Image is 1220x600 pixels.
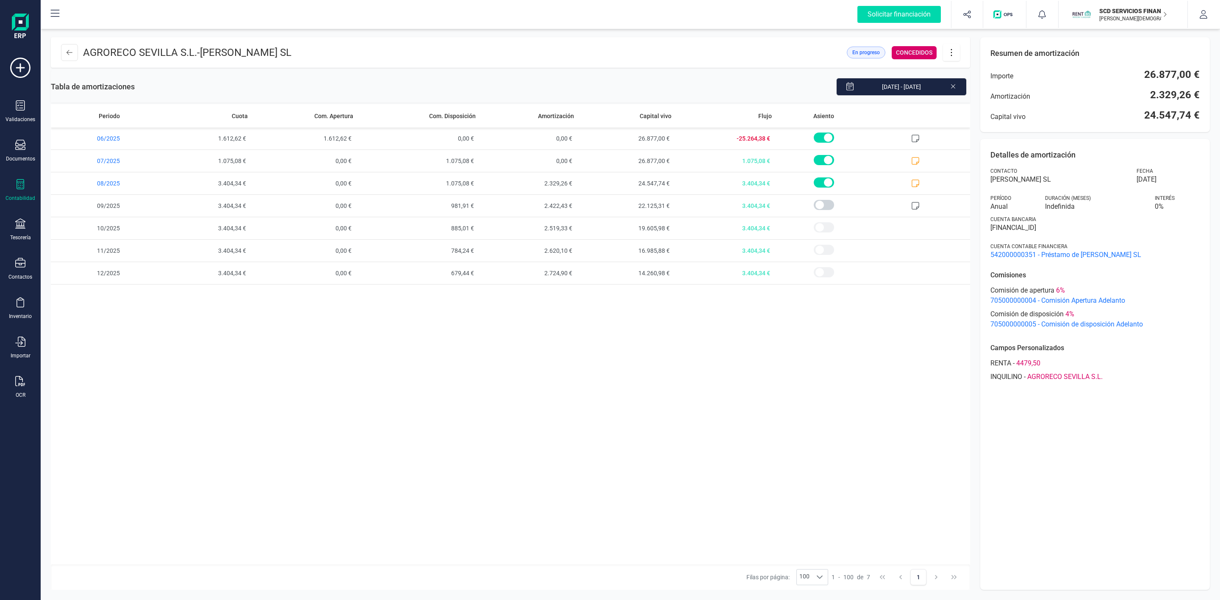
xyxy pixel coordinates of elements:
button: Next Page [928,569,944,585]
span: Capital vivo [990,112,1026,122]
p: SCD SERVICIOS FINANCIEROS SL [1099,7,1167,15]
p: [PERSON_NAME][DEMOGRAPHIC_DATA][DEMOGRAPHIC_DATA] [1099,15,1167,22]
span: Flujo [758,112,772,120]
span: 0,00 € [251,262,356,284]
button: Previous Page [893,569,909,585]
span: 08/2025 [51,172,154,194]
span: 679,44 € [357,262,480,284]
span: 0,00 € [251,195,356,217]
span: 0,00 € [251,240,356,262]
span: 1.075,08 € [357,150,480,172]
span: Amortización [990,91,1030,102]
span: 3.404,34 € [675,217,775,239]
span: Interés [1155,195,1175,202]
span: 14.260,98 € [577,262,675,284]
span: 26.877,00 € [577,150,675,172]
span: 3.404,34 € [675,240,775,262]
span: 0,00 € [251,217,356,239]
span: 10/2025 [51,217,154,239]
span: 100 [843,573,854,581]
span: 4 % [1065,309,1074,319]
span: Duración (MESES) [1045,195,1091,202]
span: 0,00 € [357,127,480,149]
div: - [990,358,1200,368]
div: - [990,372,1200,382]
span: 3.404,34 € [154,262,252,284]
span: -25.264,38 € [675,127,775,149]
span: [FINANCIAL_ID] [990,223,1200,233]
span: 07/2025 [51,150,154,172]
span: 2.329,26 € [1150,88,1200,102]
span: 3.404,34 € [675,195,775,217]
span: 2.329,26 € [479,172,577,194]
span: 0,00 € [479,127,577,149]
span: 06/2025 [51,127,154,149]
button: Page 1 [910,569,926,585]
button: First Page [875,569,891,585]
div: Validaciones [6,116,35,123]
span: Capital vivo [640,112,671,120]
div: Contabilidad [6,195,35,202]
img: Logo de OPS [993,10,1016,19]
span: Indefinida [1045,202,1145,212]
span: 2.422,43 € [479,195,577,217]
span: Anual [990,202,1035,212]
div: Contactos [8,274,32,280]
span: 19.605,98 € [577,217,675,239]
span: 09/2025 [51,195,154,217]
div: Importar [11,352,30,359]
span: 4479,50 [1016,358,1040,368]
div: - [832,573,870,581]
span: 1.612,62 € [251,127,356,149]
p: Comisiones [990,270,1200,280]
span: Com. Apertura [314,112,353,120]
span: de [857,573,863,581]
span: 11/2025 [51,240,154,262]
button: SCSCD SERVICIOS FINANCIEROS SL[PERSON_NAME][DEMOGRAPHIC_DATA][DEMOGRAPHIC_DATA] [1069,1,1177,28]
span: 705000000005 - Comisión de disposición Adelanto [990,319,1200,329]
span: 0,00 € [479,150,577,172]
span: Comisión de apertura [990,285,1054,296]
span: 26.877,00 € [1144,68,1200,81]
span: 1.075,08 € [357,172,480,194]
span: 784,24 € [357,240,480,262]
span: 3.404,34 € [154,217,252,239]
span: 3.404,34 € [675,172,775,194]
span: Contacto [990,168,1017,174]
span: 705000000004 - Comisión Apertura Adelanto [990,296,1200,306]
span: RENTA [990,358,1011,368]
span: [PERSON_NAME] SL [200,47,291,58]
span: 1.612,62 € [154,127,252,149]
span: 542000000351 - Préstamo de [PERSON_NAME] SL [990,250,1200,260]
span: 12/2025 [51,262,154,284]
div: Tesorería [10,234,31,241]
div: Filas por página: [746,569,829,585]
button: Logo de OPS [988,1,1021,28]
span: 981,91 € [357,195,480,217]
span: Fecha [1137,168,1153,174]
img: Logo Finanedi [12,14,29,41]
span: 6 % [1056,285,1065,296]
div: Inventario [9,313,32,320]
span: 1 [832,573,835,581]
span: 3.404,34 € [154,172,252,194]
span: Comisión de disposición [990,309,1064,319]
span: 1.075,08 € [154,150,252,172]
span: Asiento [813,112,834,120]
span: 24.547,74 € [577,172,675,194]
span: 2.724,90 € [479,262,577,284]
span: INQUILINO [990,372,1022,382]
span: 1.075,08 € [675,150,775,172]
div: Solicitar financiación [857,6,941,23]
span: 7 [867,573,870,581]
span: Importe [990,71,1013,81]
p: Resumen de amortización [990,47,1200,59]
div: CONCEDIDOS [892,46,937,59]
span: Cuota [232,112,248,120]
p: AGRORECO SEVILLA S.L. - [83,46,291,59]
p: Campos Personalizados [990,343,1200,353]
button: Last Page [946,569,962,585]
span: 3.404,34 € [154,240,252,262]
span: 100 [797,570,812,585]
span: Cuenta contable financiera [990,243,1067,250]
